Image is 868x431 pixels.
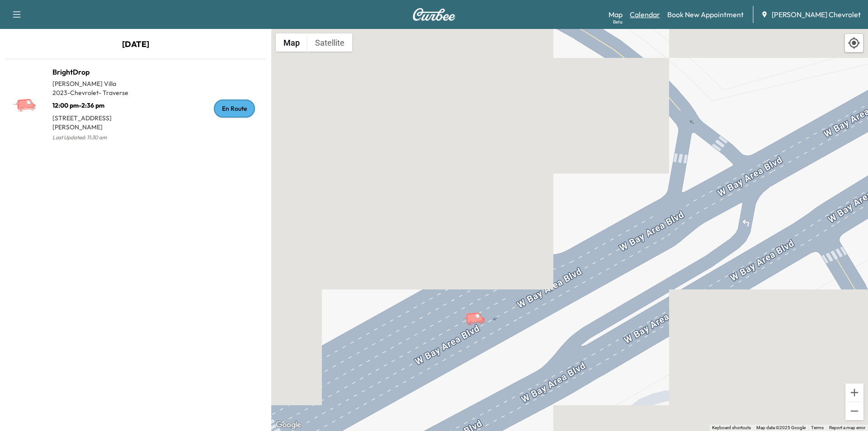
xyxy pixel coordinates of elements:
[52,88,136,97] p: 2023 - Chevrolet - Traverse
[630,9,660,20] a: Calendar
[52,110,136,132] p: [STREET_ADDRESS][PERSON_NAME]
[772,9,861,20] span: [PERSON_NAME] Chevrolet
[609,9,623,20] a: MapBeta
[613,19,623,25] div: Beta
[845,402,863,420] button: Zoom out
[811,425,824,430] a: Terms (opens in new tab)
[52,66,136,77] h1: BrightDrop
[307,33,352,52] button: Show satellite imagery
[462,303,493,318] gmp-advanced-marker: BrightDrop
[52,79,136,88] p: [PERSON_NAME] Villa
[52,132,136,143] p: Last Updated: 11:30 am
[712,425,751,431] button: Keyboard shortcuts
[214,99,255,118] div: En Route
[412,8,456,21] img: Curbee Logo
[845,384,863,402] button: Zoom in
[829,425,865,430] a: Report a map error
[52,97,136,110] p: 12:00 pm - 2:36 pm
[276,33,307,52] button: Show street map
[844,33,863,52] div: Recenter map
[756,425,806,430] span: Map data ©2025 Google
[274,419,303,431] a: Open this area in Google Maps (opens a new window)
[667,9,744,20] a: Book New Appointment
[274,419,303,431] img: Google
